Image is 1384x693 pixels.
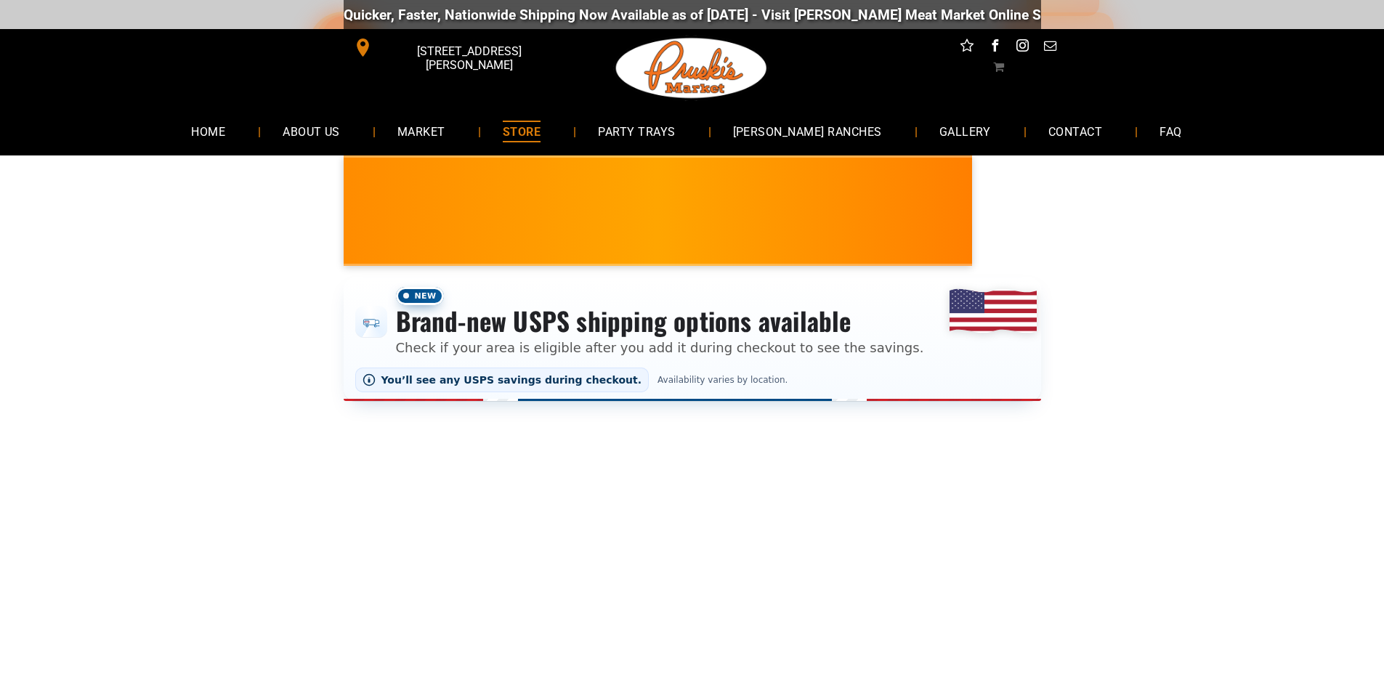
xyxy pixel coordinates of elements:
a: email [1040,36,1059,59]
h3: Brand-new USPS shipping options available [396,305,924,337]
a: STORE [481,112,562,150]
a: HOME [169,112,247,150]
span: [STREET_ADDRESS][PERSON_NAME] [375,37,562,79]
img: Pruski-s+Market+HQ+Logo2-1920w.png [613,29,770,108]
div: Shipping options announcement [344,277,1041,401]
span: New [396,287,444,305]
span: You’ll see any USPS savings during checkout. [381,374,642,386]
a: ABOUT US [261,112,362,150]
a: CONTACT [1027,112,1124,150]
p: Check if your area is eligible after you add it during checkout to see the savings. [396,338,924,357]
a: [DOMAIN_NAME][URL] [963,7,1104,23]
span: [PERSON_NAME] MARKET [807,221,1093,244]
div: Quicker, Faster, Nationwide Shipping Now Available as of [DATE] - Visit [PERSON_NAME] Meat Market... [224,7,1104,23]
a: facebook [985,36,1004,59]
a: [PERSON_NAME] RANCHES [711,112,904,150]
a: FAQ [1138,112,1203,150]
a: GALLERY [918,112,1013,150]
a: Social network [958,36,976,59]
a: PARTY TRAYS [576,112,697,150]
a: [STREET_ADDRESS][PERSON_NAME] [344,36,566,59]
a: instagram [1013,36,1032,59]
a: MARKET [376,112,467,150]
span: Availability varies by location. [655,375,790,385]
